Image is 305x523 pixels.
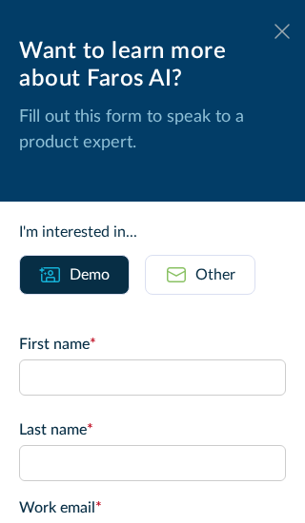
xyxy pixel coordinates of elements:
div: Other [195,263,235,286]
p: Fill out this form to speak to a product expert. [19,105,286,156]
label: First name [19,333,286,356]
div: Demo [70,263,110,286]
label: Work email [19,496,286,519]
label: Last name [19,418,286,441]
div: I'm interested in... [19,221,286,243]
div: Want to learn more about Faros AI? [19,38,286,93]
